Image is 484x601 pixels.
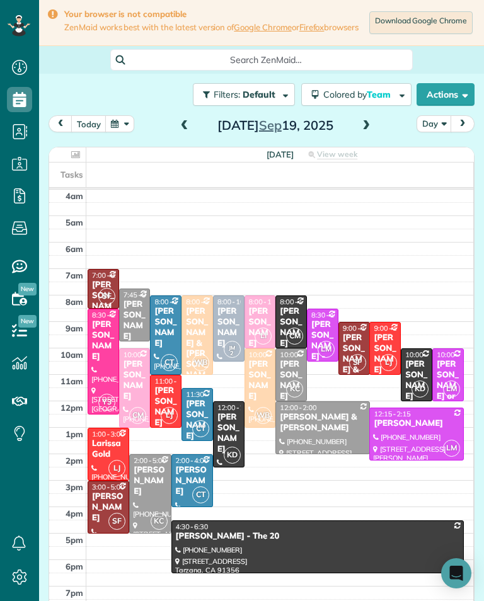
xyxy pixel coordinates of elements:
a: Firefox [299,22,325,32]
span: SF [349,354,366,371]
span: JM [229,344,235,351]
div: [PERSON_NAME] [373,418,459,429]
span: 2:00 - 5:00 [134,456,166,465]
div: [PERSON_NAME] & [PERSON_NAME] [279,412,366,433]
div: [PERSON_NAME] or [PERSON_NAME] Exhaust Service Inc, [436,359,460,498]
button: Colored byTeam [301,83,412,106]
div: [PERSON_NAME] [217,306,241,349]
span: 11am [60,376,83,386]
span: 8:00 - 11:00 [186,297,222,306]
strong: Your browser is not compatible [64,9,359,20]
span: Y3 [98,394,115,411]
div: [PERSON_NAME] [279,359,303,402]
span: ZenMaid works best with the latest version of or browsers [64,22,359,33]
span: Tasks [60,169,83,180]
span: Team [367,89,393,100]
div: [PERSON_NAME] [133,465,167,497]
span: 4am [66,191,83,201]
span: 10:00 - 1:00 [124,350,160,359]
span: LJ [161,407,178,424]
div: [PERSON_NAME] [248,359,272,402]
small: 2 [224,348,240,360]
span: CM [286,328,303,345]
span: 7pm [66,588,83,598]
span: 11:30 - 1:30 [186,390,222,399]
span: 12:00 - 2:30 [217,403,254,412]
span: 10am [60,350,83,360]
span: 10:00 - 12:00 [437,350,478,359]
div: [PERSON_NAME] - The 20 [175,531,460,542]
button: Filters: Default [193,83,295,106]
span: CT [192,420,209,437]
span: WB [255,407,272,424]
div: [PERSON_NAME] [91,319,115,362]
button: next [451,115,475,132]
div: [PERSON_NAME] & [PERSON_NAME] [342,333,366,418]
h2: [DATE] 19, 2025 [197,118,354,132]
span: LM [443,381,460,398]
span: CT [161,354,178,371]
div: [PERSON_NAME] [185,399,209,442]
span: 8:00 - 11:00 [154,297,191,306]
span: [DATE] [267,149,294,159]
div: [PERSON_NAME] [248,306,272,349]
span: CT [192,486,209,503]
span: SF [108,513,125,530]
span: LJ [108,460,125,477]
span: KC [151,513,168,530]
div: [PERSON_NAME] & [PERSON_NAME] [185,306,209,391]
span: 2pm [66,455,83,466]
div: [PERSON_NAME] [217,412,241,455]
div: [PERSON_NAME] [154,386,178,428]
span: 11:00 - 1:00 [154,377,191,386]
span: WB [192,354,209,371]
button: Day [417,115,452,132]
span: Sep [259,117,282,133]
a: Filters: Default [187,83,295,106]
span: New [18,283,37,295]
span: 8:00 - 10:00 [249,297,285,306]
a: Download Google Chrome [369,11,473,34]
div: [PERSON_NAME] [154,306,178,349]
span: 1:00 - 3:00 [92,430,125,438]
span: 8:00 - 10:30 [217,297,254,306]
span: 2:00 - 4:00 [176,456,209,465]
div: Open Intercom Messenger [441,558,471,588]
span: 9:00 - 11:00 [343,324,379,333]
span: 6pm [66,561,83,571]
button: today [71,115,107,132]
span: 10:00 - 12:00 [405,350,446,359]
div: [PERSON_NAME] - Under Car [91,280,115,343]
span: 1pm [66,429,83,439]
div: [PERSON_NAME] - [GEOGRAPHIC_DATA] [311,319,335,415]
span: 12:15 - 2:15 [374,409,410,418]
div: Larissa Gold [91,438,125,460]
span: 12pm [60,403,83,413]
div: [PERSON_NAME] [123,299,147,342]
span: 7:00 - 8:30 [92,271,125,280]
span: LM [318,341,335,358]
span: LM [443,440,460,457]
div: [PERSON_NAME] [405,359,429,402]
span: 5pm [66,535,83,545]
span: 4:30 - 6:30 [176,522,209,531]
div: [PERSON_NAME] [123,359,147,402]
span: LI [255,328,272,345]
div: [PERSON_NAME] [91,491,125,524]
span: CM [129,407,146,424]
span: 8:00 - 10:00 [280,297,316,306]
span: Default [243,89,276,100]
span: 12:00 - 2:00 [280,403,316,412]
span: 9am [66,323,83,333]
div: [PERSON_NAME] [175,465,209,497]
div: [PERSON_NAME] [279,306,303,349]
span: New [18,315,37,328]
span: 4pm [66,508,83,518]
span: KD [224,447,241,464]
span: 6am [66,244,83,254]
span: 7:45 - 9:45 [124,290,156,299]
span: 8am [66,297,83,307]
div: [PERSON_NAME] [373,333,397,375]
span: KC [286,381,303,398]
span: 9:00 - 11:00 [374,324,410,333]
